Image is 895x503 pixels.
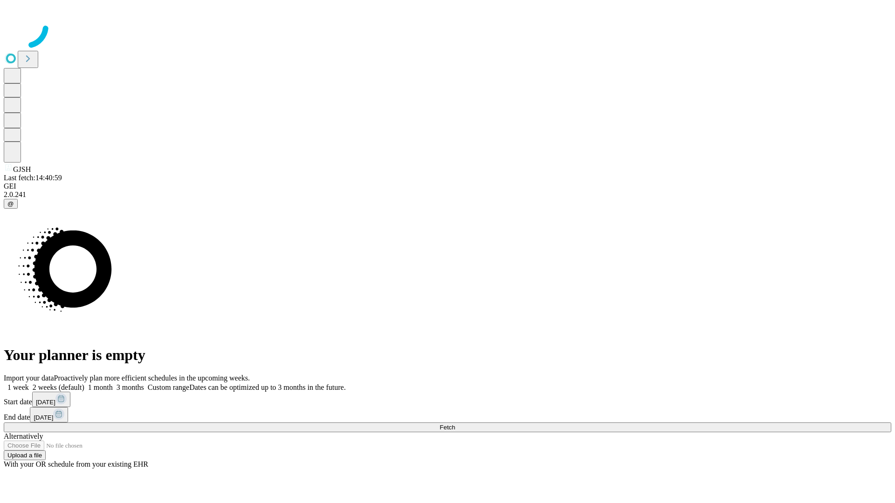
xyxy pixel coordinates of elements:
[4,450,46,460] button: Upload a file
[4,422,891,432] button: Fetch
[4,190,891,199] div: 2.0.241
[4,174,62,182] span: Last fetch: 14:40:59
[30,407,68,422] button: [DATE]
[4,407,891,422] div: End date
[117,383,144,391] span: 3 months
[36,399,55,406] span: [DATE]
[7,383,29,391] span: 1 week
[7,200,14,207] span: @
[4,374,54,382] span: Import your data
[4,347,891,364] h1: Your planner is empty
[13,165,31,173] span: GJSH
[189,383,345,391] span: Dates can be optimized up to 3 months in the future.
[4,432,43,440] span: Alternatively
[88,383,113,391] span: 1 month
[4,392,891,407] div: Start date
[32,392,70,407] button: [DATE]
[4,199,18,209] button: @
[34,414,53,421] span: [DATE]
[4,460,148,468] span: With your OR schedule from your existing EHR
[54,374,250,382] span: Proactively plan more efficient schedules in the upcoming weeks.
[148,383,189,391] span: Custom range
[33,383,84,391] span: 2 weeks (default)
[440,424,455,431] span: Fetch
[4,182,891,190] div: GEI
